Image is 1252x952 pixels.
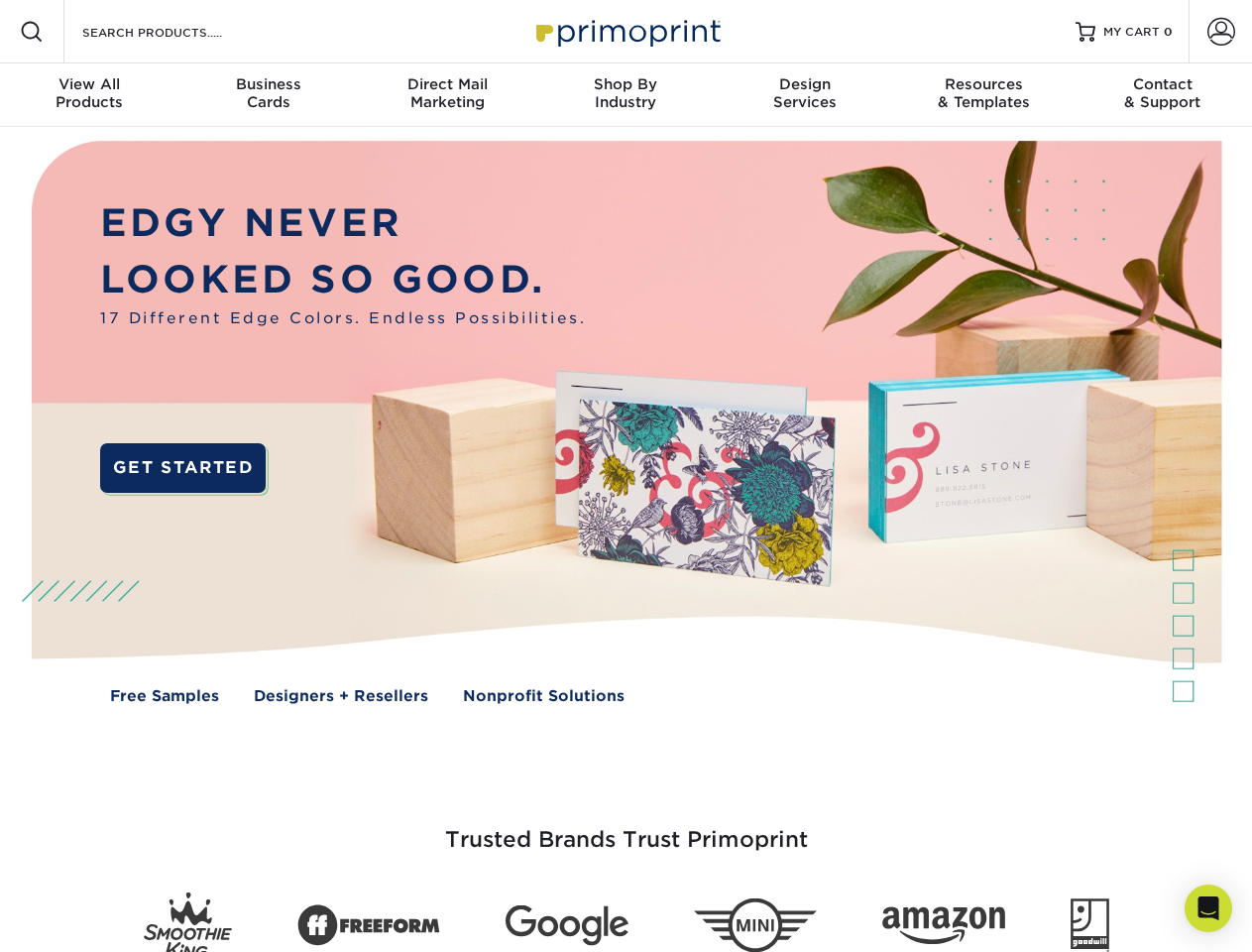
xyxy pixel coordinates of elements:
iframe: Google Customer Reviews [5,892,169,945]
a: GET STARTED [100,443,266,493]
div: Services [716,75,894,111]
span: Shop By [536,75,715,93]
div: & Support [1074,75,1252,111]
span: Contact [1074,75,1252,93]
span: 0 [1164,25,1173,39]
a: Nonprofit Solutions [463,685,625,708]
p: LOOKED SO GOOD. [100,252,586,308]
img: Amazon [882,907,1005,945]
div: Marketing [358,75,536,111]
p: EDGY NEVER [100,195,586,252]
a: BusinessCards [178,63,357,127]
div: & Templates [894,75,1073,111]
span: 17 Different Edge Colors. Endless Possibilities. [100,307,586,330]
div: Open Intercom Messenger [1185,885,1232,932]
img: Goodwill [1071,898,1109,952]
span: Resources [894,75,1073,93]
div: Industry [536,75,715,111]
img: Google [506,905,628,946]
a: Designers + Resellers [254,685,428,708]
span: MY CART [1103,24,1160,41]
span: Design [716,75,894,93]
a: Contact& Support [1074,63,1252,127]
img: Primoprint [527,10,726,53]
a: Resources& Templates [894,63,1073,127]
a: Direct MailMarketing [358,63,536,127]
span: Direct Mail [358,75,536,93]
a: DesignServices [716,63,894,127]
div: Cards [178,75,357,111]
input: SEARCH PRODUCTS..... [80,20,274,44]
a: Free Samples [110,685,219,708]
h3: Trusted Brands Trust Primoprint [47,779,1206,877]
a: Shop ByIndustry [536,63,715,127]
span: Business [178,75,357,93]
